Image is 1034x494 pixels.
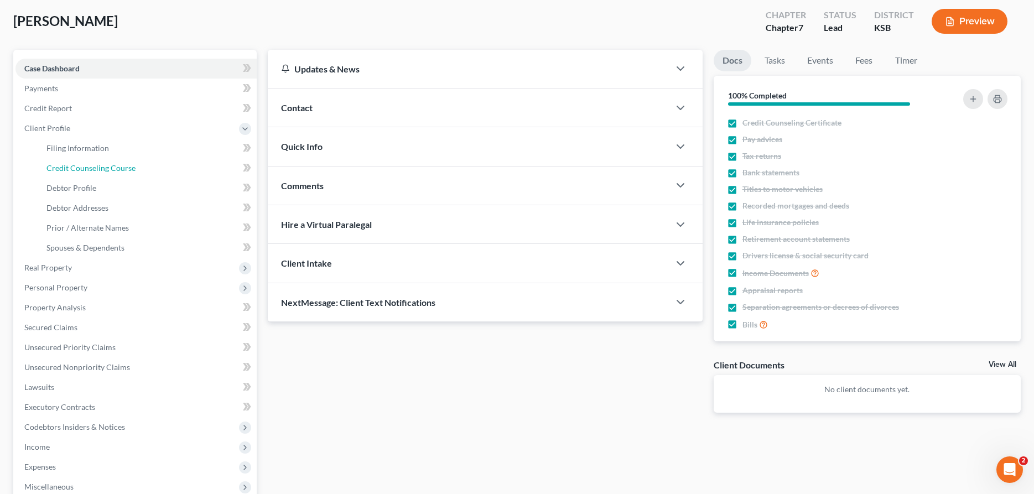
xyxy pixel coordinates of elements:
span: Drivers license & social security card [742,250,869,261]
span: Spouses & Dependents [46,243,124,252]
a: Credit Counseling Course [38,158,257,178]
a: Events [798,50,842,71]
span: Pay advices [742,134,782,145]
span: Tax returns [742,150,781,162]
span: Comments [281,180,324,191]
div: Status [824,9,856,22]
span: Codebtors Insiders & Notices [24,422,125,431]
span: 2 [1019,456,1028,465]
span: Credit Counseling Course [46,163,136,173]
span: Retirement account statements [742,233,850,245]
span: Separation agreements or decrees of divorces [742,301,899,313]
span: Bank statements [742,167,799,178]
p: No client documents yet. [723,384,1012,395]
span: Quick Info [281,141,323,152]
span: [PERSON_NAME] [13,13,118,29]
a: Docs [714,50,751,71]
span: Client Intake [281,258,332,268]
span: Income [24,442,50,451]
span: Debtor Profile [46,183,96,193]
span: Appraisal reports [742,285,803,296]
span: Bills [742,319,757,330]
a: Filing Information [38,138,257,158]
a: Spouses & Dependents [38,238,257,258]
span: Executory Contracts [24,402,95,412]
span: Contact [281,102,313,113]
span: Unsecured Nonpriority Claims [24,362,130,372]
div: Chapter [766,9,806,22]
div: Chapter [766,22,806,34]
span: Payments [24,84,58,93]
a: Credit Report [15,98,257,118]
a: Payments [15,79,257,98]
a: Executory Contracts [15,397,257,417]
div: Lead [824,22,856,34]
a: Timer [886,50,926,71]
div: KSB [874,22,914,34]
span: NextMessage: Client Text Notifications [281,297,435,308]
span: 7 [798,22,803,33]
span: Recorded mortgages and deeds [742,200,849,211]
span: Income Documents [742,268,809,279]
span: Credit Report [24,103,72,113]
span: Case Dashboard [24,64,80,73]
div: Updates & News [281,63,656,75]
span: Filing Information [46,143,109,153]
a: View All [989,361,1016,368]
span: Secured Claims [24,323,77,332]
strong: 100% Completed [728,91,787,100]
a: Tasks [756,50,794,71]
span: Lawsuits [24,382,54,392]
span: Life insurance policies [742,217,819,228]
a: Debtor Addresses [38,198,257,218]
a: Secured Claims [15,318,257,337]
span: Personal Property [24,283,87,292]
a: Prior / Alternate Names [38,218,257,238]
a: Unsecured Priority Claims [15,337,257,357]
div: District [874,9,914,22]
span: Property Analysis [24,303,86,312]
span: Real Property [24,263,72,272]
a: Case Dashboard [15,59,257,79]
a: Lawsuits [15,377,257,397]
a: Unsecured Nonpriority Claims [15,357,257,377]
span: Titles to motor vehicles [742,184,823,195]
span: Prior / Alternate Names [46,223,129,232]
a: Debtor Profile [38,178,257,198]
span: Expenses [24,462,56,471]
a: Fees [846,50,882,71]
span: Miscellaneous [24,482,74,491]
span: Unsecured Priority Claims [24,342,116,352]
span: Credit Counseling Certificate [742,117,841,128]
button: Preview [932,9,1007,34]
span: Hire a Virtual Paralegal [281,219,372,230]
span: Client Profile [24,123,70,133]
span: Debtor Addresses [46,203,108,212]
div: Client Documents [714,359,784,371]
a: Property Analysis [15,298,257,318]
iframe: Intercom live chat [996,456,1023,483]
